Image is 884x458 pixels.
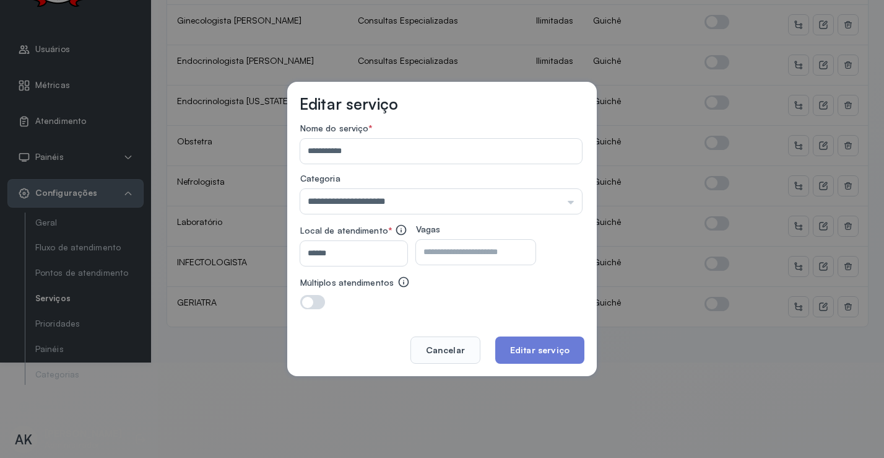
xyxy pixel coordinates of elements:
button: Editar serviço [495,337,584,364]
label: Múltiplos atendimentos [300,278,394,288]
button: Cancelar [410,337,480,364]
span: Categoria [300,173,340,183]
h3: Editar serviço [300,94,398,113]
span: Local de atendimento [300,225,388,236]
span: Nome do serviço [300,123,369,133]
span: Vagas [416,224,441,234]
